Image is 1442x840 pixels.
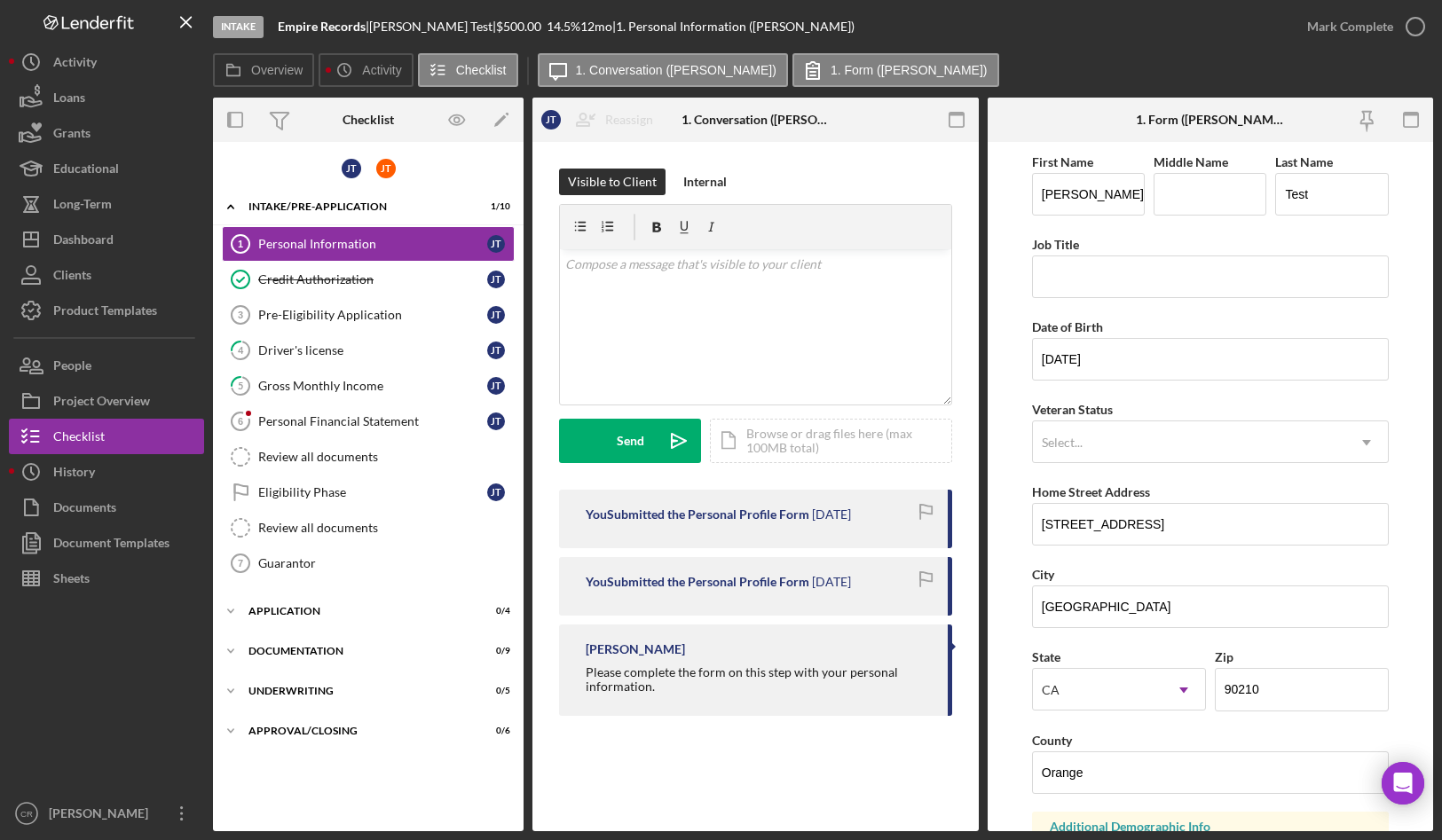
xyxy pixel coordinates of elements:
[53,525,169,565] div: Document Templates
[222,368,515,404] a: 5Gross Monthly IncomeJT
[53,419,105,459] div: Checklist
[44,796,160,836] div: [PERSON_NAME]
[1382,762,1424,805] div: Open Intercom Messenger
[53,490,116,530] div: Documents
[487,412,505,430] div: J T
[278,19,366,34] b: Empire Records
[1307,9,1393,44] div: Mark Complete
[251,63,303,77] label: Overview
[53,115,91,155] div: Grants
[586,575,809,589] div: You Submitted the Personal Profile Form
[792,53,999,87] button: 1. Form ([PERSON_NAME])
[258,379,487,393] div: Gross Monthly Income
[248,646,466,656] div: Documentation
[9,796,204,831] button: CR[PERSON_NAME]
[9,383,204,419] button: Project Overview
[9,419,204,454] button: Checklist
[53,257,91,297] div: Clients
[238,310,243,320] tspan: 3
[222,439,515,475] a: Review all documents
[9,186,204,222] a: Long-Term
[258,237,487,251] div: Personal Information
[683,169,727,195] div: Internal
[258,450,514,464] div: Review all documents
[580,20,612,34] div: 12 mo
[342,159,361,178] div: J T
[222,262,515,297] a: Credit AuthorizationJT
[456,63,507,77] label: Checklist
[478,646,510,656] div: 0 / 9
[9,293,204,328] a: Product Templates
[9,490,204,525] a: Documents
[258,272,487,287] div: Credit Authorization
[213,53,314,87] button: Overview
[478,726,510,736] div: 0 / 6
[1032,567,1054,582] label: City
[496,20,547,34] div: $500.00
[9,115,204,151] button: Grants
[369,20,496,34] div: [PERSON_NAME] Test |
[487,306,505,324] div: J T
[9,151,204,186] a: Educational
[248,606,466,616] div: Application
[1032,237,1079,252] label: Job Title
[674,169,736,195] button: Internal
[576,63,776,77] label: 1. Conversation ([PERSON_NAME])
[1042,436,1083,450] div: Select...
[53,454,95,494] div: History
[222,333,515,368] a: 4Driver's licenseJT
[213,16,264,38] div: Intake
[9,561,204,596] button: Sheets
[248,201,466,212] div: Intake/Pre-application
[612,20,855,34] div: | 1. Personal Information ([PERSON_NAME])
[478,606,510,616] div: 0 / 4
[487,377,505,395] div: J T
[258,521,514,535] div: Review all documents
[53,348,91,388] div: People
[258,414,487,428] div: Personal Financial Statement
[238,416,243,427] tspan: 6
[258,343,487,357] div: Driver's license
[9,257,204,293] button: Clients
[222,546,515,581] a: 7Guarantor
[319,53,413,87] button: Activity
[53,80,85,120] div: Loans
[1032,733,1072,748] label: County
[9,222,204,257] button: Dashboard
[1050,820,1371,834] div: Additional Demographic Info
[9,80,204,115] button: Loans
[222,510,515,546] a: Review all documents
[278,20,369,34] div: |
[547,20,580,34] div: 14.5 %
[487,341,505,359] div: J T
[1042,683,1060,697] div: CA
[9,348,204,383] button: People
[258,556,514,570] div: Guarantor
[538,53,788,87] button: 1. Conversation ([PERSON_NAME])
[238,558,243,569] tspan: 7
[1032,154,1093,169] label: First Name
[53,44,97,84] div: Activity
[222,475,515,510] a: Eligibility PhaseJT
[1275,154,1333,169] label: Last Name
[53,383,150,423] div: Project Overview
[238,344,244,356] tspan: 4
[487,235,505,253] div: J T
[1215,649,1233,664] label: Zip
[532,102,671,137] button: JTReassign
[1032,319,1103,334] label: Date of Birth
[9,454,204,490] button: History
[1136,113,1285,127] div: 1. Form ([PERSON_NAME])
[53,151,119,191] div: Educational
[682,113,831,127] div: 1. Conversation ([PERSON_NAME])
[238,380,243,391] tspan: 5
[586,665,930,694] div: Please complete the form on this step with your personal information.
[586,507,809,522] div: You Submitted the Personal Profile Form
